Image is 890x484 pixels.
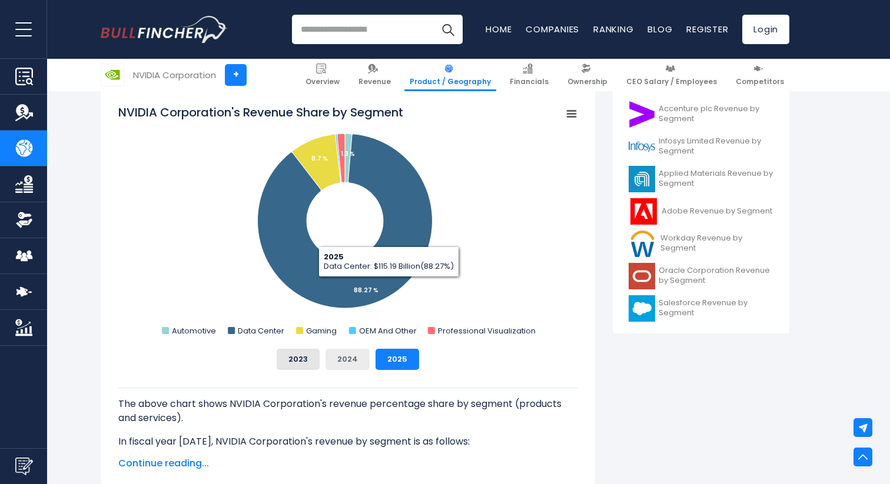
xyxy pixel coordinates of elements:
span: Overview [305,77,340,86]
p: In fiscal year [DATE], NVIDIA Corporation's revenue by segment is as follows: [118,435,577,449]
span: Applied Materials Revenue by Segment [659,169,773,189]
svg: NVIDIA Corporation's Revenue Share by Segment [118,104,577,339]
a: Infosys Limited Revenue by Segment [622,131,781,163]
a: + [225,64,247,86]
span: Adobe Revenue by Segment [662,206,772,216]
span: Ownership [567,77,607,86]
a: Competitors [730,59,789,91]
button: 2025 [376,349,419,370]
text: Data Center [238,325,284,336]
a: CEO Salary / Employees [621,59,722,91]
button: 2023 [277,349,320,370]
a: Accenture plc Revenue by Segment [622,98,781,131]
a: Companies [526,23,579,35]
text: Automotive [172,325,216,336]
img: NVDA logo [101,64,124,86]
a: Overview [300,59,345,91]
a: Salesforce Revenue by Segment [622,292,781,325]
img: Ownership [15,211,33,229]
span: Microsoft Corporation Revenue by Segment [659,72,773,92]
a: Go to homepage [101,16,227,43]
text: Professional Visualization [438,325,536,336]
span: Accenture plc Revenue by Segment [659,104,773,124]
span: Financials [510,77,549,86]
span: Product / Geography [410,77,491,86]
a: Product / Geography [404,59,496,91]
span: Revenue [358,77,391,86]
img: AMAT logo [629,166,655,192]
a: Register [686,23,728,35]
img: INFY logo [629,133,655,160]
tspan: 8.7 % [311,154,328,163]
img: Bullfincher logo [101,16,228,43]
img: ACN logo [629,101,655,128]
span: Salesforce Revenue by Segment [659,298,773,318]
img: ADBE logo [629,198,658,225]
a: Adobe Revenue by Segment [622,195,781,228]
p: The above chart shows NVIDIA Corporation's revenue percentage share by segment (products and serv... [118,397,577,425]
span: Workday Revenue by Segment [660,233,773,253]
span: Competitors [736,77,784,86]
a: Home [486,23,512,35]
a: Revenue [353,59,396,91]
text: OEM And Other [359,325,417,336]
tspan: 88.27 % [354,286,378,295]
a: Oracle Corporation Revenue by Segment [622,260,781,292]
tspan: 1.3 % [341,149,355,158]
div: NVIDIA Corporation [133,68,216,82]
button: Search [433,15,463,44]
button: 2024 [326,349,370,370]
img: WDAY logo [629,231,657,257]
a: Blog [647,23,672,35]
img: CRM logo [629,295,655,322]
img: ORCL logo [629,263,655,289]
a: Applied Materials Revenue by Segment [622,163,781,195]
a: Financials [504,59,554,91]
span: Continue reading... [118,456,577,470]
span: CEO Salary / Employees [626,77,717,86]
text: Gaming [306,325,337,336]
span: Infosys Limited Revenue by Segment [659,136,773,156]
a: Login [742,15,789,44]
a: Ranking [593,23,633,35]
a: Workday Revenue by Segment [622,228,781,260]
a: Ownership [562,59,613,91]
span: Oracle Corporation Revenue by Segment [659,266,773,286]
tspan: NVIDIA Corporation's Revenue Share by Segment [118,104,403,121]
